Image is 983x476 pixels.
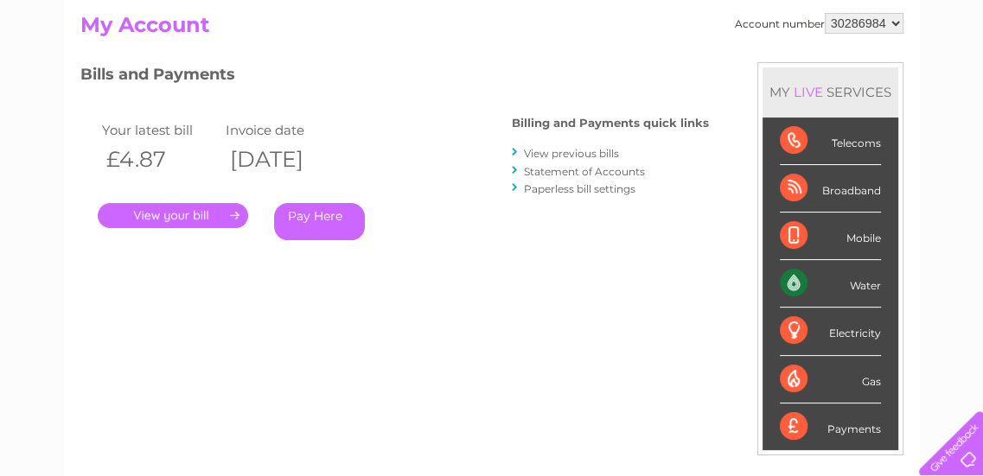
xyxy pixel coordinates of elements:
div: Clear Business is a trading name of Verastar Limited (registered in [GEOGRAPHIC_DATA] No. 3667643... [84,10,901,84]
a: Energy [722,73,760,86]
div: Telecoms [780,117,881,165]
div: Mobile [780,213,881,260]
div: Payments [780,403,881,450]
h4: Billing and Payments quick links [512,117,709,130]
a: View previous bills [524,147,619,160]
a: Statement of Accounts [524,165,645,178]
a: Water [679,73,712,86]
a: Contact [868,73,910,86]
td: Your latest bill [98,118,222,142]
div: LIVE [790,84,827,100]
div: Water [780,260,881,308]
a: Log out [926,73,967,86]
a: Pay Here [274,203,365,240]
div: MY SERVICES [763,67,898,117]
div: Electricity [780,308,881,355]
th: [DATE] [221,142,346,177]
h3: Bills and Payments [80,62,709,92]
a: Telecoms [770,73,822,86]
a: . [98,203,248,228]
td: Invoice date [221,118,346,142]
th: £4.87 [98,142,222,177]
div: Gas [780,356,881,403]
a: 0333 014 3131 [657,9,776,30]
h2: My Account [80,13,903,46]
img: logo.png [35,45,123,98]
div: Broadband [780,165,881,213]
a: Paperless bill settings [524,182,635,195]
a: Blog [833,73,858,86]
div: Account number [735,13,903,34]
